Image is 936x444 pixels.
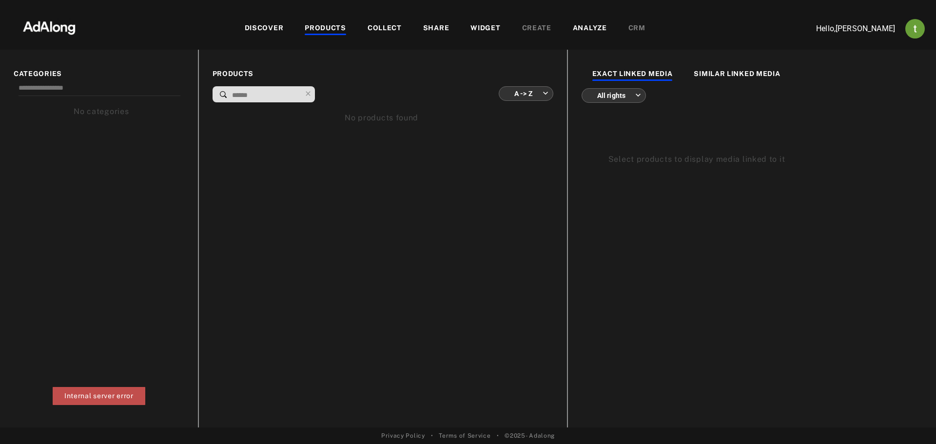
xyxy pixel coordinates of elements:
[74,106,129,117] div: No categories
[507,80,548,106] div: A -> Z
[798,23,895,35] p: Hello, [PERSON_NAME]
[905,19,925,39] img: ACg8ocJj1Mp6hOb8A41jL1uwSMxz7God0ICt0FEFk954meAQ=s96-c
[431,431,433,440] span: •
[213,69,553,79] span: PRODUCTS
[368,23,402,35] div: COLLECT
[470,23,500,35] div: WIDGET
[505,431,555,440] span: © 2025 - Adalong
[522,23,551,35] div: CREATE
[573,23,607,35] div: ANALYZE
[53,387,145,405] div: Internal server error
[305,23,346,35] div: PRODUCTS
[381,431,425,440] a: Privacy Policy
[903,17,927,41] button: Account settings
[887,397,936,444] iframe: Chat Widget
[628,23,645,35] div: CRM
[590,82,641,108] div: All rights
[6,12,92,41] img: 63233d7d88ed69de3c212112c67096b6.png
[245,23,284,35] div: DISCOVER
[213,112,551,124] div: No products found
[497,431,499,440] span: •
[608,154,896,165] div: Select products to display media linked to it
[14,69,184,79] span: CATEGORIES
[423,23,449,35] div: SHARE
[694,69,780,80] div: SIMILAR LINKED MEDIA
[592,69,673,80] div: EXACT LINKED MEDIA
[439,431,490,440] a: Terms of Service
